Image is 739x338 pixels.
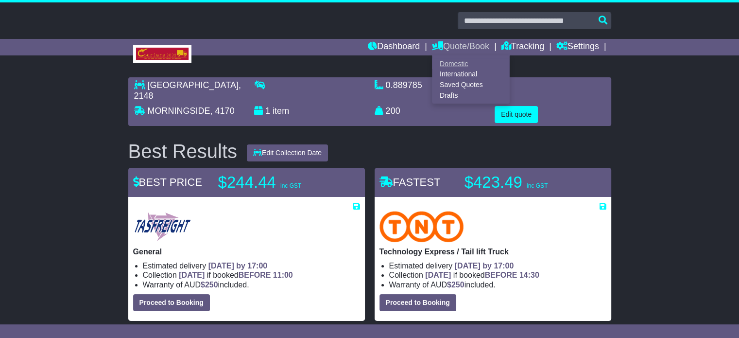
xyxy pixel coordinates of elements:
[273,106,289,116] span: item
[432,58,509,69] a: Domestic
[432,39,489,55] a: Quote/Book
[447,281,464,289] span: $
[239,271,271,279] span: BEFORE
[123,141,242,162] div: Best Results
[133,294,210,311] button: Proceed to Booking
[143,280,360,289] li: Warranty of AUD included.
[432,80,509,90] a: Saved Quotes
[218,173,340,192] p: $244.44
[455,262,514,270] span: [DATE] by 17:00
[432,90,509,101] a: Drafts
[273,271,293,279] span: 11:00
[425,271,451,279] span: [DATE]
[133,247,360,256] p: General
[368,39,420,55] a: Dashboard
[432,69,509,80] a: International
[501,39,544,55] a: Tracking
[379,294,456,311] button: Proceed to Booking
[143,261,360,270] li: Estimated delivery
[210,106,235,116] span: , 4170
[205,281,218,289] span: 250
[134,80,241,101] span: , 2148
[464,173,586,192] p: $423.49
[519,271,539,279] span: 14:30
[386,106,400,116] span: 200
[143,270,360,280] li: Collection
[265,106,270,116] span: 1
[425,271,539,279] span: if booked
[179,271,292,279] span: if booked
[379,211,464,242] img: TNT Domestic: Technology Express / Tail lift Truck
[148,106,210,116] span: MORNINGSIDE
[389,270,606,280] li: Collection
[451,281,464,289] span: 250
[485,271,517,279] span: BEFORE
[201,281,218,289] span: $
[247,144,328,161] button: Edit Collection Date
[179,271,205,279] span: [DATE]
[379,247,606,256] p: Technology Express / Tail lift Truck
[208,262,268,270] span: [DATE] by 17:00
[386,80,422,90] span: 0.889785
[389,280,606,289] li: Warranty of AUD included.
[148,80,239,90] span: [GEOGRAPHIC_DATA]
[495,106,538,123] button: Edit quote
[133,176,202,188] span: BEST PRICE
[432,55,510,104] div: Quote/Book
[280,182,301,189] span: inc GST
[379,176,441,188] span: FASTEST
[133,211,192,242] img: Tasfreight: General
[527,182,548,189] span: inc GST
[556,39,599,55] a: Settings
[389,261,606,270] li: Estimated delivery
